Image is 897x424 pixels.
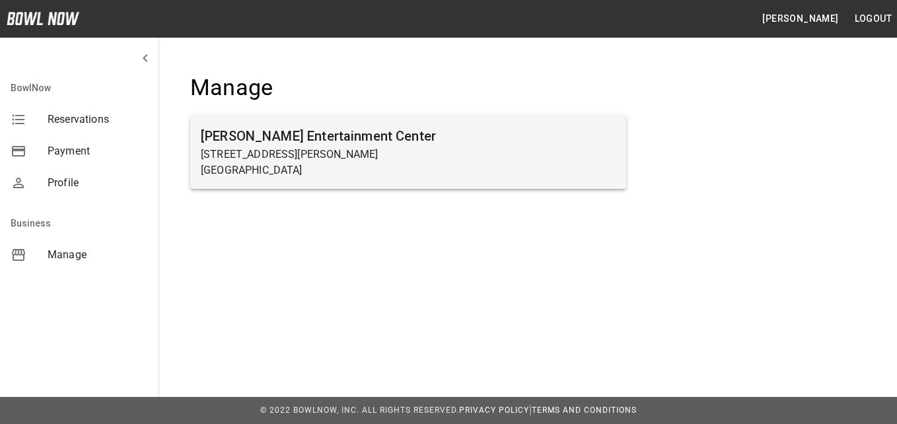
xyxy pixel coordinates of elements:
[48,175,148,191] span: Profile
[532,406,637,415] a: Terms and Conditions
[48,112,148,127] span: Reservations
[459,406,529,415] a: Privacy Policy
[7,12,79,25] img: logo
[201,125,616,147] h6: [PERSON_NAME] Entertainment Center
[190,74,626,102] h4: Manage
[757,7,843,31] button: [PERSON_NAME]
[48,143,148,159] span: Payment
[260,406,459,415] span: © 2022 BowlNow, Inc. All Rights Reserved.
[48,247,148,263] span: Manage
[201,147,616,162] p: [STREET_ADDRESS][PERSON_NAME]
[201,162,616,178] p: [GEOGRAPHIC_DATA]
[849,7,897,31] button: Logout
